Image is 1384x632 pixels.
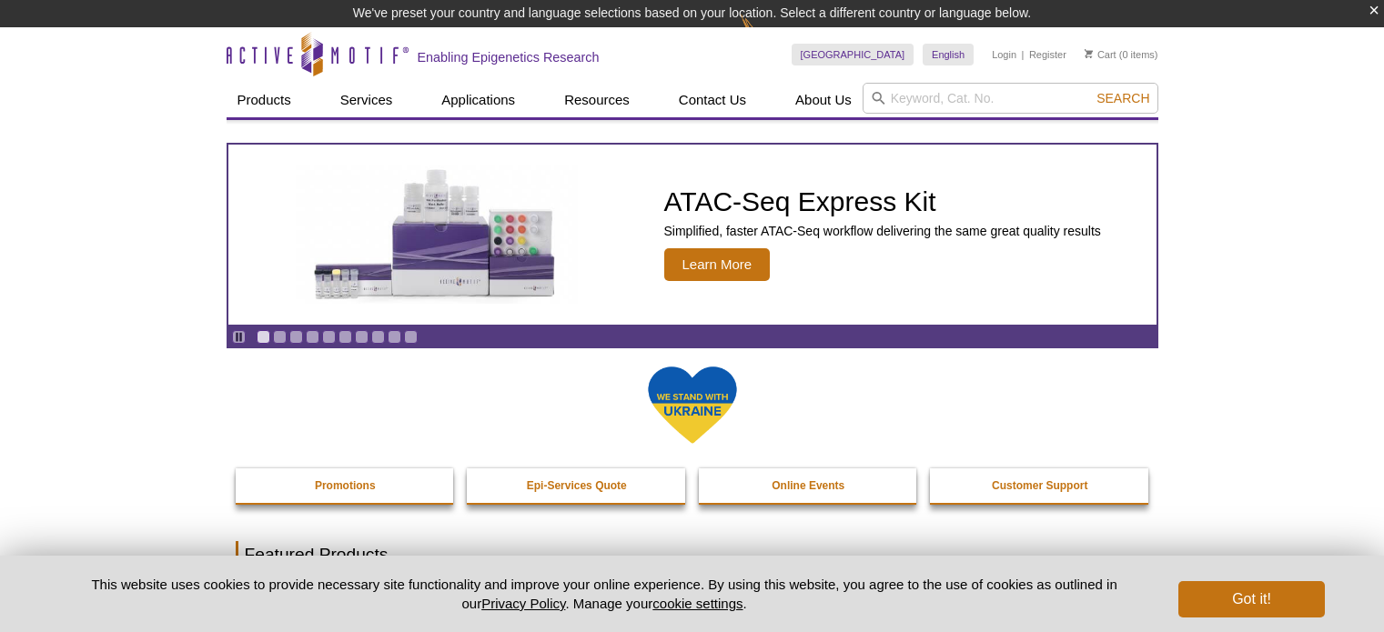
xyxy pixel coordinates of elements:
img: Your Cart [1085,49,1093,58]
a: Contact Us [668,83,757,117]
a: Promotions [236,468,456,503]
a: Services [329,83,404,117]
a: Go to slide 2 [273,330,287,344]
a: English [923,44,974,65]
input: Keyword, Cat. No. [863,83,1158,114]
a: Cart [1085,48,1116,61]
strong: Promotions [315,479,376,492]
a: Online Events [699,468,919,503]
a: Products [227,83,302,117]
h2: Featured Products [236,541,1149,568]
button: Search [1091,90,1155,106]
p: This website uses cookies to provide necessary site functionality and improve your online experie... [60,575,1149,613]
a: Resources [553,83,641,117]
span: Learn More [664,248,771,281]
h2: ATAC-Seq Express Kit [664,188,1101,216]
strong: Online Events [772,479,844,492]
img: We Stand With Ukraine [647,365,738,446]
a: Go to slide 9 [388,330,401,344]
a: Register [1029,48,1066,61]
a: About Us [784,83,863,117]
a: [GEOGRAPHIC_DATA] [792,44,914,65]
article: ATAC-Seq Express Kit [228,145,1157,325]
a: Go to slide 3 [289,330,303,344]
img: ATAC-Seq Express Kit [287,166,587,304]
a: Privacy Policy [481,596,565,611]
a: Epi-Services Quote [467,468,687,503]
button: Got it! [1178,581,1324,617]
a: Go to slide 6 [338,330,352,344]
strong: Epi-Services Quote [527,479,627,492]
strong: Customer Support [992,479,1087,492]
li: | [1022,44,1025,65]
a: Go to slide 10 [404,330,418,344]
a: Go to slide 4 [306,330,319,344]
span: Search [1096,91,1149,105]
button: cookie settings [652,596,743,611]
img: Change Here [741,14,789,56]
a: ATAC-Seq Express Kit ATAC-Seq Express Kit Simplified, faster ATAC-Seq workflow delivering the sam... [228,145,1157,325]
li: (0 items) [1085,44,1158,65]
a: Toggle autoplay [232,330,246,344]
a: Customer Support [930,468,1150,503]
a: Go to slide 1 [257,330,270,344]
a: Go to slide 8 [371,330,385,344]
a: Applications [430,83,526,117]
a: Login [992,48,1016,61]
a: Go to slide 5 [322,330,336,344]
a: Go to slide 7 [355,330,369,344]
h2: Enabling Epigenetics Research [418,49,600,65]
p: Simplified, faster ATAC-Seq workflow delivering the same great quality results [664,223,1101,239]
